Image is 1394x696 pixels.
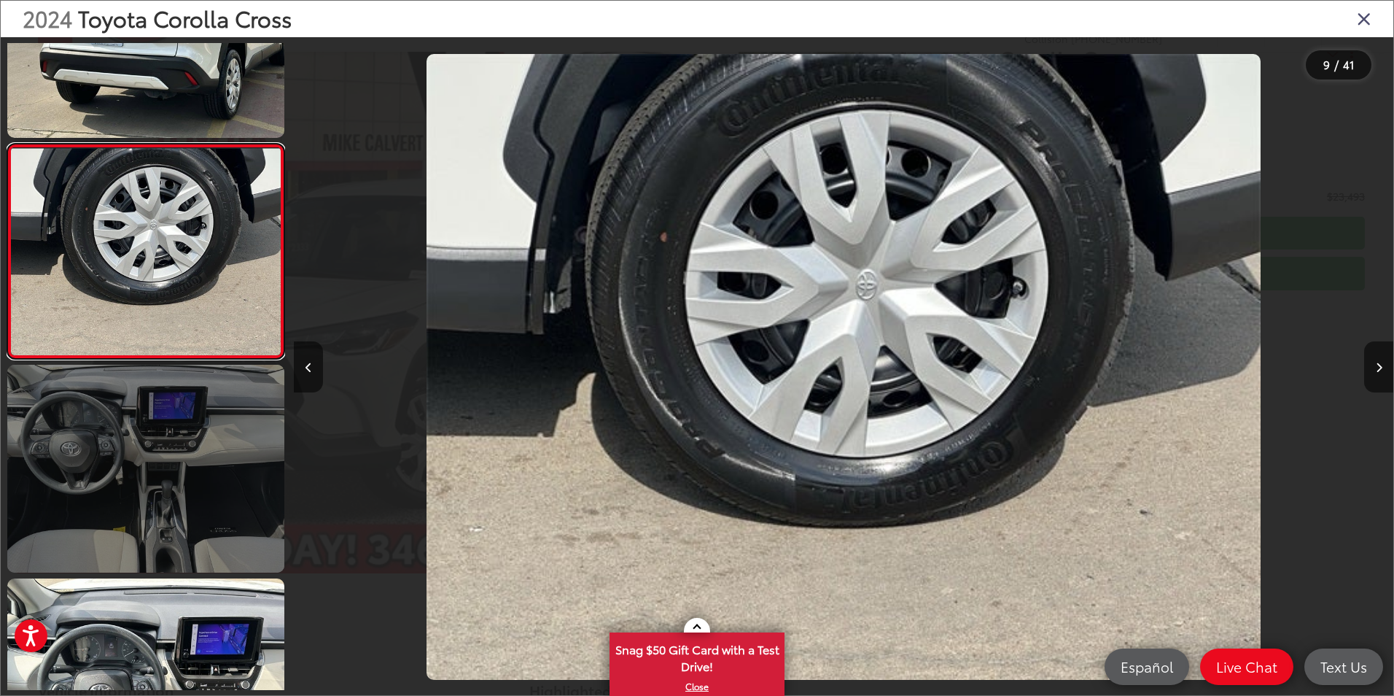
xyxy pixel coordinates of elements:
span: Español [1113,657,1180,676]
a: Text Us [1304,649,1383,685]
span: 41 [1343,56,1355,72]
span: 9 [1323,56,1330,72]
span: 2024 [23,2,72,34]
a: Español [1105,649,1189,685]
img: 2024 Toyota Corolla Cross L [8,148,283,355]
button: Previous image [294,341,323,393]
span: Toyota Corolla Cross [78,2,292,34]
span: / [1333,60,1340,70]
div: 2024 Toyota Corolla Cross L 8 [294,54,1393,681]
img: 2024 Toyota Corolla Cross L [427,54,1261,681]
a: Live Chat [1200,649,1293,685]
span: Snag $50 Gift Card with a Test Drive! [611,634,783,678]
span: Text Us [1313,657,1374,676]
button: Next image [1364,341,1393,393]
span: Live Chat [1209,657,1285,676]
i: Close gallery [1357,9,1371,28]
